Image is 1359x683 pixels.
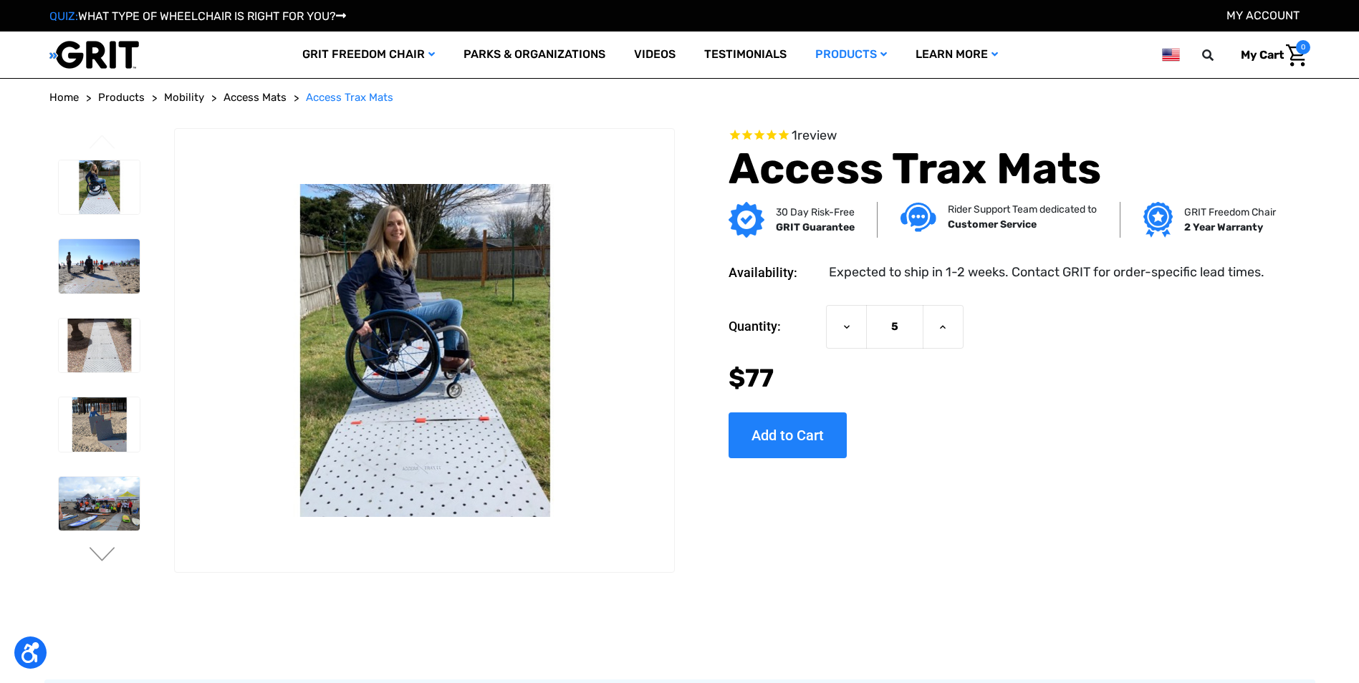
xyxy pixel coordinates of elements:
[224,91,287,104] span: Access Mats
[49,9,78,23] span: QUIZ:
[1184,221,1263,233] strong: 2 Year Warranty
[59,397,140,452] img: Access Trax Mats
[776,205,855,220] p: 30 Day Risk-Free
[901,32,1012,78] a: Learn More
[306,89,393,106] a: Access Trax Mats
[306,91,393,104] span: Access Trax Mats
[1162,46,1179,64] img: us.png
[1184,205,1276,220] p: GRIT Freedom Chair
[164,89,204,106] a: Mobility
[729,128,1272,144] span: Rated 5.0 out of 5 stars 1 reviews
[175,184,673,516] img: Access Trax Mats
[59,319,140,373] img: Access Trax Mats
[49,89,79,106] a: Home
[288,32,449,78] a: GRIT Freedom Chair
[948,202,1097,217] p: Rider Support Team dedicated to
[729,305,819,348] label: Quantity:
[729,412,847,458] input: Add to Cart
[224,89,287,106] a: Access Mats
[1296,40,1310,54] span: 0
[59,160,140,215] img: Access Trax Mats
[776,221,855,233] strong: GRIT Guarantee
[729,143,1272,195] h1: Access Trax Mats
[87,547,117,564] button: Go to slide 2 of 6
[620,32,690,78] a: Videos
[1226,9,1300,22] a: Account
[729,363,774,393] span: $77
[901,203,936,232] img: Customer service
[49,91,79,104] span: Home
[729,263,819,282] dt: Availability:
[801,32,901,78] a: Products
[98,89,145,106] a: Products
[87,135,117,152] button: Go to slide 6 of 6
[1286,44,1307,67] img: Cart
[59,477,140,531] img: Access Trax Mats
[948,218,1037,231] strong: Customer Service
[98,91,145,104] span: Products
[1230,40,1310,70] a: Cart with 0 items
[1143,202,1173,238] img: Grit freedom
[449,32,620,78] a: Parks & Organizations
[1241,48,1284,62] span: My Cart
[49,40,139,69] img: GRIT All-Terrain Wheelchair and Mobility Equipment
[59,239,140,294] img: Access Trax Mats
[690,32,801,78] a: Testimonials
[792,127,837,143] span: 1 reviews
[164,91,204,104] span: Mobility
[49,89,1310,106] nav: Breadcrumb
[729,202,764,238] img: GRIT Guarantee
[829,263,1264,282] dd: Expected to ship in 1-2 weeks. Contact GRIT for order-specific lead times.
[797,127,837,143] span: review
[1209,40,1230,70] input: Search
[49,9,346,23] a: QUIZ:WHAT TYPE OF WHEELCHAIR IS RIGHT FOR YOU?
